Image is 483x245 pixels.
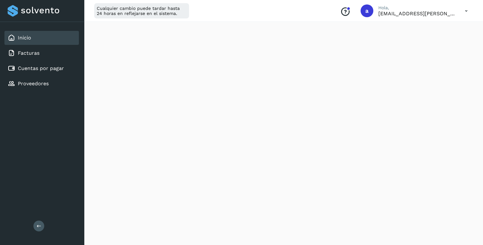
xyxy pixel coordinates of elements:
div: Cuentas por pagar [4,61,79,75]
a: Cuentas por pagar [18,65,64,71]
div: Proveedores [4,77,79,91]
p: antonio.villagomez@emqro.com.mx [378,10,455,17]
div: Inicio [4,31,79,45]
div: Facturas [4,46,79,60]
a: Facturas [18,50,39,56]
a: Proveedores [18,80,49,87]
a: Inicio [18,35,31,41]
p: Hola, [378,5,455,10]
div: Cualquier cambio puede tardar hasta 24 horas en reflejarse en el sistema. [94,3,189,18]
